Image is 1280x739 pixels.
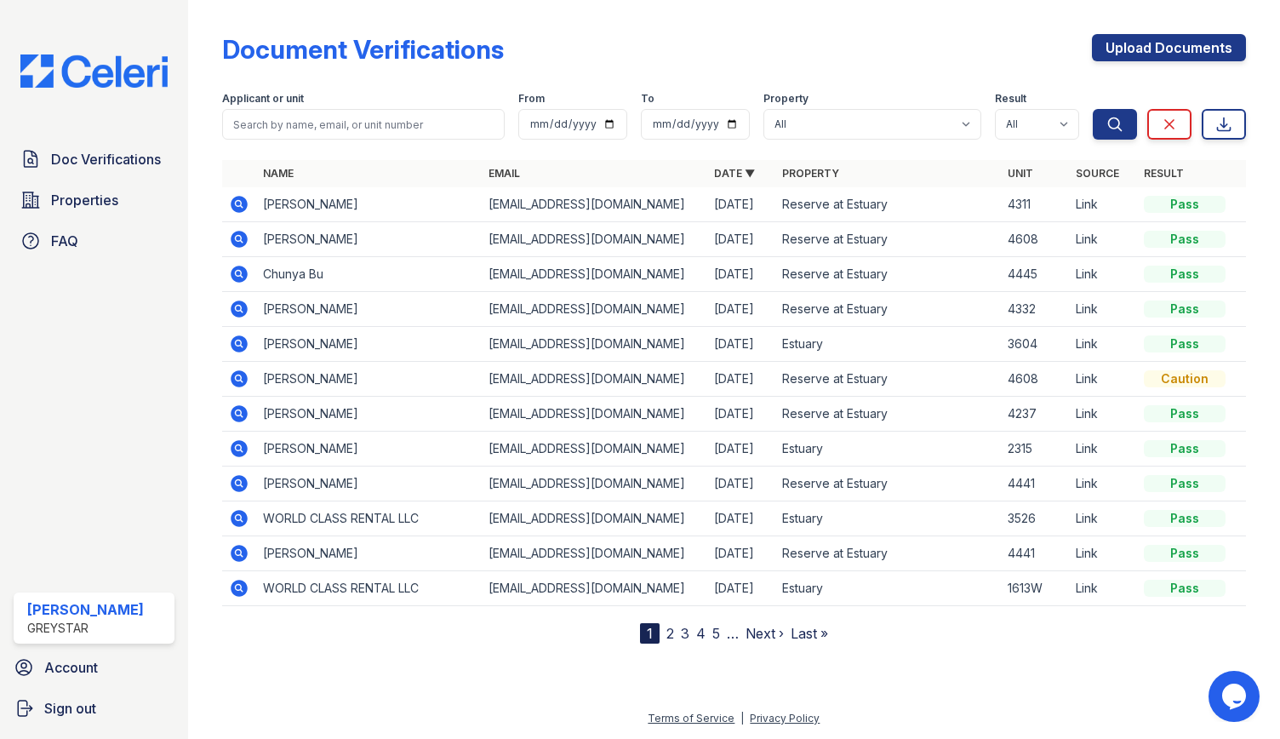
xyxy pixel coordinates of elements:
[1069,327,1137,362] td: Link
[763,92,809,106] label: Property
[666,625,674,642] a: 2
[1144,510,1226,527] div: Pass
[489,167,520,180] a: Email
[1001,222,1069,257] td: 4608
[263,167,294,180] a: Name
[775,257,1001,292] td: Reserve at Estuary
[775,501,1001,536] td: Estuary
[791,625,828,642] a: Last »
[1069,397,1137,432] td: Link
[775,571,1001,606] td: Estuary
[707,257,775,292] td: [DATE]
[775,187,1001,222] td: Reserve at Estuary
[1144,405,1226,422] div: Pass
[707,362,775,397] td: [DATE]
[707,536,775,571] td: [DATE]
[1144,370,1226,387] div: Caution
[1001,501,1069,536] td: 3526
[256,327,482,362] td: [PERSON_NAME]
[1069,222,1137,257] td: Link
[256,292,482,327] td: [PERSON_NAME]
[482,536,707,571] td: [EMAIL_ADDRESS][DOMAIN_NAME]
[14,183,174,217] a: Properties
[696,625,706,642] a: 4
[1001,187,1069,222] td: 4311
[707,432,775,467] td: [DATE]
[1144,196,1226,213] div: Pass
[1144,301,1226,318] div: Pass
[1001,257,1069,292] td: 4445
[641,92,654,106] label: To
[707,327,775,362] td: [DATE]
[256,467,482,501] td: [PERSON_NAME]
[775,536,1001,571] td: Reserve at Estuary
[256,536,482,571] td: [PERSON_NAME]
[750,712,820,725] a: Privacy Policy
[712,625,720,642] a: 5
[727,623,739,644] span: …
[482,257,707,292] td: [EMAIL_ADDRESS][DOMAIN_NAME]
[707,292,775,327] td: [DATE]
[707,222,775,257] td: [DATE]
[482,467,707,501] td: [EMAIL_ADDRESS][DOMAIN_NAME]
[1001,467,1069,501] td: 4441
[14,142,174,176] a: Doc Verifications
[27,599,144,620] div: [PERSON_NAME]
[1069,571,1137,606] td: Link
[1144,545,1226,562] div: Pass
[222,92,304,106] label: Applicant or unit
[14,224,174,258] a: FAQ
[648,712,734,725] a: Terms of Service
[256,571,482,606] td: WORLD CLASS RENTAL LLC
[775,397,1001,432] td: Reserve at Estuary
[1144,231,1226,248] div: Pass
[1209,671,1263,722] iframe: chat widget
[1001,327,1069,362] td: 3604
[1092,34,1246,61] a: Upload Documents
[707,397,775,432] td: [DATE]
[1001,397,1069,432] td: 4237
[707,501,775,536] td: [DATE]
[640,623,660,644] div: 1
[746,625,784,642] a: Next ›
[222,109,505,140] input: Search by name, email, or unit number
[256,432,482,467] td: [PERSON_NAME]
[256,397,482,432] td: [PERSON_NAME]
[995,92,1026,106] label: Result
[482,571,707,606] td: [EMAIL_ADDRESS][DOMAIN_NAME]
[775,362,1001,397] td: Reserve at Estuary
[482,432,707,467] td: [EMAIL_ADDRESS][DOMAIN_NAME]
[1069,536,1137,571] td: Link
[482,501,707,536] td: [EMAIL_ADDRESS][DOMAIN_NAME]
[256,257,482,292] td: Chunya Bu
[707,467,775,501] td: [DATE]
[1069,257,1137,292] td: Link
[775,222,1001,257] td: Reserve at Estuary
[775,432,1001,467] td: Estuary
[740,712,744,725] div: |
[1001,432,1069,467] td: 2315
[1001,571,1069,606] td: 1613W
[1144,167,1184,180] a: Result
[7,650,181,685] a: Account
[1001,362,1069,397] td: 4608
[51,231,78,251] span: FAQ
[51,149,161,169] span: Doc Verifications
[44,657,98,678] span: Account
[1076,167,1119,180] a: Source
[1001,536,1069,571] td: 4441
[1069,501,1137,536] td: Link
[482,187,707,222] td: [EMAIL_ADDRESS][DOMAIN_NAME]
[775,327,1001,362] td: Estuary
[256,362,482,397] td: [PERSON_NAME]
[714,167,755,180] a: Date ▼
[222,34,504,65] div: Document Verifications
[1144,335,1226,352] div: Pass
[1069,292,1137,327] td: Link
[482,362,707,397] td: [EMAIL_ADDRESS][DOMAIN_NAME]
[1008,167,1033,180] a: Unit
[1001,292,1069,327] td: 4332
[482,327,707,362] td: [EMAIL_ADDRESS][DOMAIN_NAME]
[1144,580,1226,597] div: Pass
[1144,266,1226,283] div: Pass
